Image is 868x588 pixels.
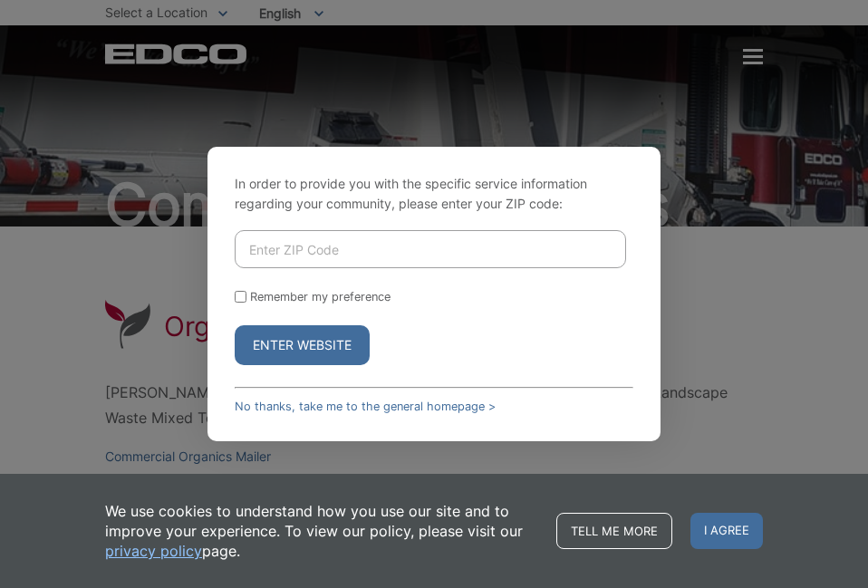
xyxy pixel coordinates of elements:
a: Tell me more [556,513,672,549]
a: No thanks, take me to the general homepage > [235,400,496,413]
span: I agree [690,513,763,549]
p: We use cookies to understand how you use our site and to improve your experience. To view our pol... [105,501,538,561]
a: privacy policy [105,541,202,561]
button: Enter Website [235,325,370,365]
p: In order to provide you with the specific service information regarding your community, please en... [235,174,633,214]
input: Enter ZIP Code [235,230,626,268]
label: Remember my preference [250,290,391,304]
